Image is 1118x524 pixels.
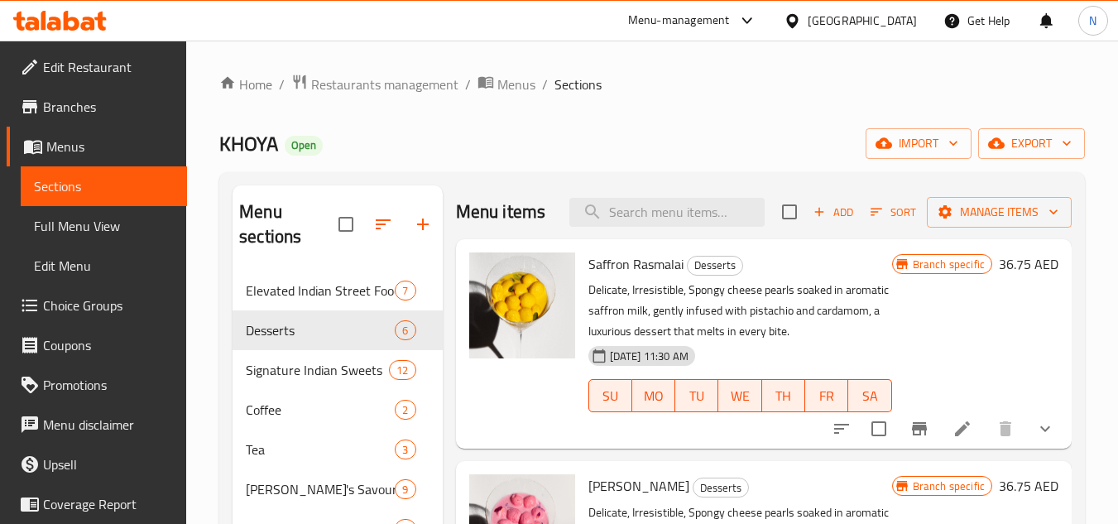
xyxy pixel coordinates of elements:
div: Open [285,136,323,156]
span: Coupons [43,335,174,355]
span: Select to update [861,411,896,446]
span: TH [769,384,799,408]
li: / [279,75,285,94]
div: items [395,479,415,499]
div: Desserts6 [233,310,442,350]
span: Sort items [860,200,927,225]
a: Menus [7,127,187,166]
img: Saffron Rasmalai [469,252,575,358]
button: SU [588,379,632,412]
a: Upsell [7,445,187,484]
span: Elevated Indian Street Foods [246,281,395,300]
span: Manage items [940,202,1058,223]
span: Select section [772,195,807,229]
div: Coffee2 [233,390,442,430]
div: KHOYA's Savoury Collections [246,479,395,499]
span: SU [596,384,626,408]
button: Branch-specific-item [900,409,939,449]
div: items [395,440,415,459]
a: Edit Menu [21,246,187,286]
div: Menu-management [628,11,730,31]
a: Menus [477,74,535,95]
div: items [389,360,415,380]
input: search [569,198,765,227]
span: MO [639,384,669,408]
span: Promotions [43,375,174,395]
span: FR [812,384,842,408]
button: export [978,128,1085,159]
button: Add [807,200,860,225]
button: import [866,128,972,159]
a: Edit menu item [952,419,972,439]
li: / [465,75,471,94]
a: Sections [21,166,187,206]
div: Tea3 [233,430,442,469]
a: Branches [7,87,187,127]
a: Edit Restaurant [7,47,187,87]
span: 3 [396,442,415,458]
p: Delicate, Irresistible, Spongy cheese pearls soaked in aromatic saffron milk, gently infused with... [588,280,892,342]
a: Restaurants management [291,74,458,95]
span: 2 [396,402,415,418]
h6: 36.75 AED [999,474,1058,498]
span: Menu disclaimer [43,415,174,435]
button: Add section [403,204,443,244]
span: Coverage Report [43,494,174,514]
span: Menus [497,75,535,94]
div: Elevated Indian Street Foods7 [233,271,442,310]
span: Branch specific [906,478,991,494]
span: Tea [246,440,395,459]
span: Add item [807,200,860,225]
a: Coverage Report [7,484,187,524]
span: WE [725,384,755,408]
span: Restaurants management [311,75,458,94]
li: / [542,75,548,94]
div: items [395,320,415,340]
span: export [991,133,1072,154]
span: Branches [43,97,174,117]
a: Coupons [7,325,187,365]
span: Desserts [693,478,748,498]
svg: Show Choices [1035,419,1055,439]
div: Desserts [687,256,743,276]
span: Branch specific [906,257,991,272]
span: Upsell [43,454,174,474]
div: Signature Indian Sweets12 [233,350,442,390]
a: Menu disclaimer [7,405,187,445]
nav: breadcrumb [219,74,1085,95]
span: 6 [396,323,415,339]
span: Sort [871,203,916,222]
span: Add [811,203,856,222]
button: sort-choices [822,409,861,449]
button: show more [1025,409,1065,449]
span: 7 [396,283,415,299]
span: Edit Menu [34,256,174,276]
div: Desserts [693,478,749,498]
button: TU [675,379,718,412]
button: MO [632,379,675,412]
a: Home [219,75,272,94]
span: KHOYA [219,125,278,162]
span: Saffron Rasmalai [588,252,684,276]
button: Sort [866,200,920,225]
span: Signature Indian Sweets [246,360,389,380]
span: [PERSON_NAME]'s Savoury Collections [246,479,395,499]
button: WE [718,379,761,412]
span: Menus [46,137,174,156]
span: 12 [390,363,415,378]
span: Coffee [246,400,395,420]
span: Open [285,138,323,152]
a: Choice Groups [7,286,187,325]
span: Full Menu View [34,216,174,236]
button: FR [805,379,848,412]
span: [PERSON_NAME] [588,474,689,498]
span: TU [682,384,712,408]
h2: Menu items [456,200,546,224]
span: Edit Restaurant [43,57,174,77]
span: Choice Groups [43,296,174,315]
span: import [879,133,958,154]
span: Desserts [246,320,395,340]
